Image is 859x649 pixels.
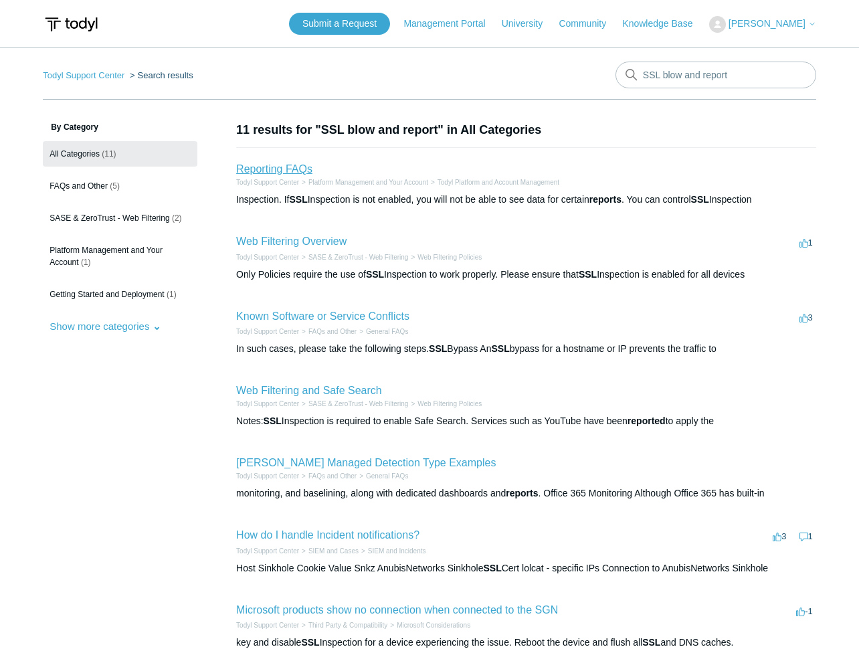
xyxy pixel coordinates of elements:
a: Todyl Support Center [236,328,299,335]
span: [PERSON_NAME] [729,18,805,29]
li: Todyl Support Center [236,177,299,187]
a: FAQs and Other [308,328,357,335]
a: Third Party & Compatibility [308,622,387,629]
span: -1 [796,606,813,616]
a: FAQs and Other [308,472,357,480]
div: Inspection. If Inspection is not enabled, you will not be able to see data for certain . You can ... [236,193,816,207]
a: Platform Management and Your Account [308,179,428,186]
span: 1 [799,531,813,541]
li: SASE & ZeroTrust - Web Filtering [299,399,408,409]
em: SSL [366,269,384,280]
a: Todyl Support Center [236,547,299,555]
em: SSL [429,343,447,354]
span: 3 [799,312,813,322]
em: SSL [491,343,509,354]
button: [PERSON_NAME] [709,16,816,33]
a: Web Filtering Overview [236,236,347,247]
em: reports [589,194,622,205]
span: SASE & ZeroTrust - Web Filtering [50,213,169,223]
a: Getting Started and Deployment (1) [43,282,197,307]
a: SIEM and Incidents [368,547,426,555]
li: General FAQs [357,327,408,337]
div: monitoring, and baselining, along with dedicated dashboards and . Office 365 Monitoring Although ... [236,486,816,500]
button: Show more categories [43,314,167,339]
a: Todyl Support Center [43,70,124,80]
em: reports [506,488,538,498]
a: Todyl Support Center [236,254,299,261]
em: SSL [484,563,502,573]
a: Microsoft products show no connection when connected to the SGN [236,604,558,616]
li: Todyl Support Center [236,327,299,337]
em: SSL [642,637,660,648]
a: Community [559,17,619,31]
h1: 11 results for "SSL blow and report" in All Categories [236,121,816,139]
em: SSL [290,194,308,205]
div: Host Sinkhole Cookie Value Snkz AnubisNetworks Sinkhole Cert lolcat - specific IPs Connection to ... [236,561,816,575]
a: Reporting FAQs [236,163,312,175]
li: FAQs and Other [299,327,357,337]
em: SSL [264,415,282,426]
a: University [502,17,556,31]
a: Known Software or Service Conflicts [236,310,409,322]
a: SIEM and Cases [308,547,359,555]
div: Notes: Inspection is required to enable Safe Search. Services such as YouTube have been to apply the [236,414,816,428]
a: Todyl Platform and Account Management [438,179,559,186]
li: General FAQs [357,471,408,481]
li: Todyl Support Center [236,620,299,630]
li: SASE & ZeroTrust - Web Filtering [299,252,408,262]
li: Todyl Support Center [236,546,299,556]
a: General FAQs [366,472,408,480]
a: Web Filtering Policies [417,400,482,407]
li: FAQs and Other [299,471,357,481]
input: Search [615,62,816,88]
a: Todyl Support Center [236,400,299,407]
li: Platform Management and Your Account [299,177,428,187]
li: Todyl Support Center [236,399,299,409]
a: SASE & ZeroTrust - Web Filtering [308,254,409,261]
li: Todyl Support Center [43,70,127,80]
li: Third Party & Compatibility [299,620,387,630]
em: reported [628,415,666,426]
span: (1) [81,258,91,267]
a: Todyl Support Center [236,179,299,186]
img: Todyl Support Center Help Center home page [43,12,100,37]
span: (5) [110,181,120,191]
a: Microsoft Considerations [397,622,470,629]
a: How do I handle Incident notifications? [236,529,419,541]
a: Submit a Request [289,13,390,35]
div: Only Policies require the use of Inspection to work properly. Please ensure that Inspection is en... [236,268,816,282]
em: SSL [579,269,597,280]
em: SSL [301,637,319,648]
span: Platform Management and Your Account [50,246,163,267]
a: SASE & ZeroTrust - Web Filtering [308,400,409,407]
a: General FAQs [366,328,408,335]
li: Web Filtering Policies [408,252,482,262]
li: Todyl Support Center [236,471,299,481]
a: Knowledge Base [622,17,706,31]
span: 3 [773,531,786,541]
li: Microsoft Considerations [387,620,470,630]
a: Management Portal [403,17,498,31]
li: Search results [127,70,193,80]
a: Web Filtering and Safe Search [236,385,382,396]
a: All Categories (11) [43,141,197,167]
span: 1 [799,238,813,248]
span: (11) [102,149,116,159]
a: SASE & ZeroTrust - Web Filtering (2) [43,205,197,231]
a: Web Filtering Policies [417,254,482,261]
a: Todyl Support Center [236,622,299,629]
li: SIEM and Incidents [359,546,426,556]
div: In such cases, please take the following steps. Bypass An bypass for a hostname or IP prevents th... [236,342,816,356]
em: SSL [691,194,709,205]
a: FAQs and Other (5) [43,173,197,199]
a: Platform Management and Your Account (1) [43,238,197,275]
li: Todyl Support Center [236,252,299,262]
span: (1) [167,290,177,299]
a: [PERSON_NAME] Managed Detection Type Examples [236,457,496,468]
li: Todyl Platform and Account Management [428,177,559,187]
span: FAQs and Other [50,181,108,191]
li: Web Filtering Policies [408,399,482,409]
h3: By Category [43,121,197,133]
span: Getting Started and Deployment [50,290,164,299]
li: SIEM and Cases [299,546,359,556]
